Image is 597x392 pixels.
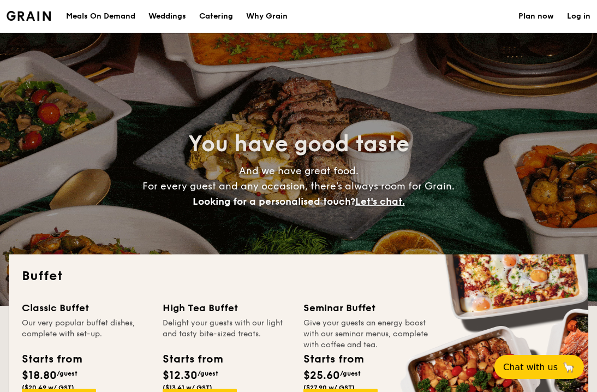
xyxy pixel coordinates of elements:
[303,300,431,316] div: Seminar Buffet
[355,195,405,207] span: Let's chat.
[22,369,57,382] span: $18.80
[163,369,198,382] span: $12.30
[22,351,81,367] div: Starts from
[494,355,584,379] button: Chat with us🦙
[198,370,218,377] span: /guest
[340,370,361,377] span: /guest
[303,351,363,367] div: Starts from
[22,300,150,316] div: Classic Buffet
[188,131,409,157] span: You have good taste
[503,362,558,372] span: Chat with us
[57,370,77,377] span: /guest
[303,384,355,391] span: ($27.90 w/ GST)
[22,268,575,285] h2: Buffet
[7,11,51,21] img: Grain
[7,11,51,21] a: Logotype
[303,369,340,382] span: $25.60
[562,361,575,373] span: 🦙
[163,384,212,391] span: ($13.41 w/ GST)
[163,318,290,342] div: Delight your guests with our light and tasty bite-sized treats.
[163,300,290,316] div: High Tea Buffet
[303,318,431,342] div: Give your guests an energy boost with our seminar menus, complete with coffee and tea.
[22,384,74,391] span: ($20.49 w/ GST)
[142,165,455,207] span: And we have great food. For every guest and any occasion, there’s always room for Grain.
[193,195,355,207] span: Looking for a personalised touch?
[22,318,150,342] div: Our very popular buffet dishes, complete with set-up.
[163,351,222,367] div: Starts from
